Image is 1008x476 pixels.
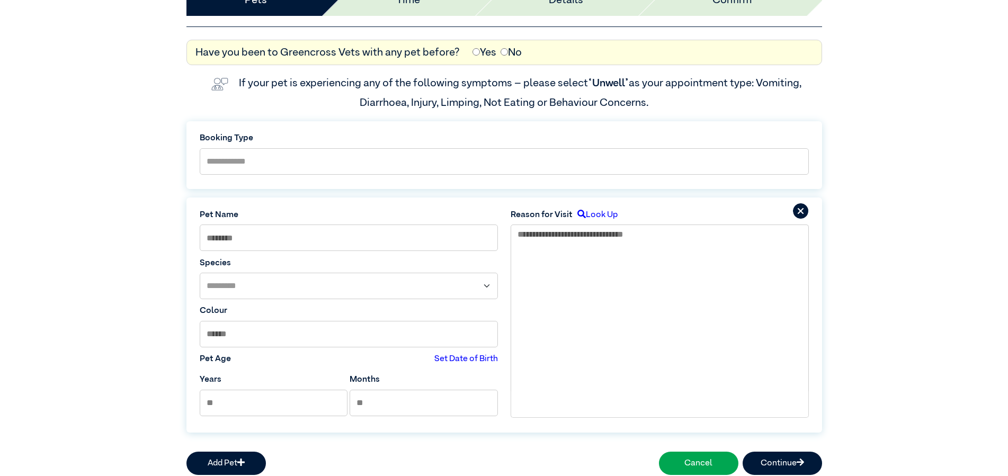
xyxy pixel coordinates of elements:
[511,209,573,221] label: Reason for Visit
[239,78,804,107] label: If your pet is experiencing any of the following symptoms – please select as your appointment typ...
[659,452,738,475] button: Cancel
[186,452,266,475] button: Add Pet
[573,209,618,221] label: Look Up
[501,48,508,56] input: No
[743,452,822,475] button: Continue
[434,353,498,365] label: Set Date of Birth
[200,304,498,317] label: Colour
[200,257,498,270] label: Species
[200,373,221,386] label: Years
[588,78,629,88] span: “Unwell”
[472,44,496,60] label: Yes
[200,353,231,365] label: Pet Age
[200,132,809,145] label: Booking Type
[195,44,460,60] label: Have you been to Greencross Vets with any pet before?
[472,48,480,56] input: Yes
[200,209,498,221] label: Pet Name
[207,74,233,95] img: vet
[350,373,380,386] label: Months
[501,44,522,60] label: No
